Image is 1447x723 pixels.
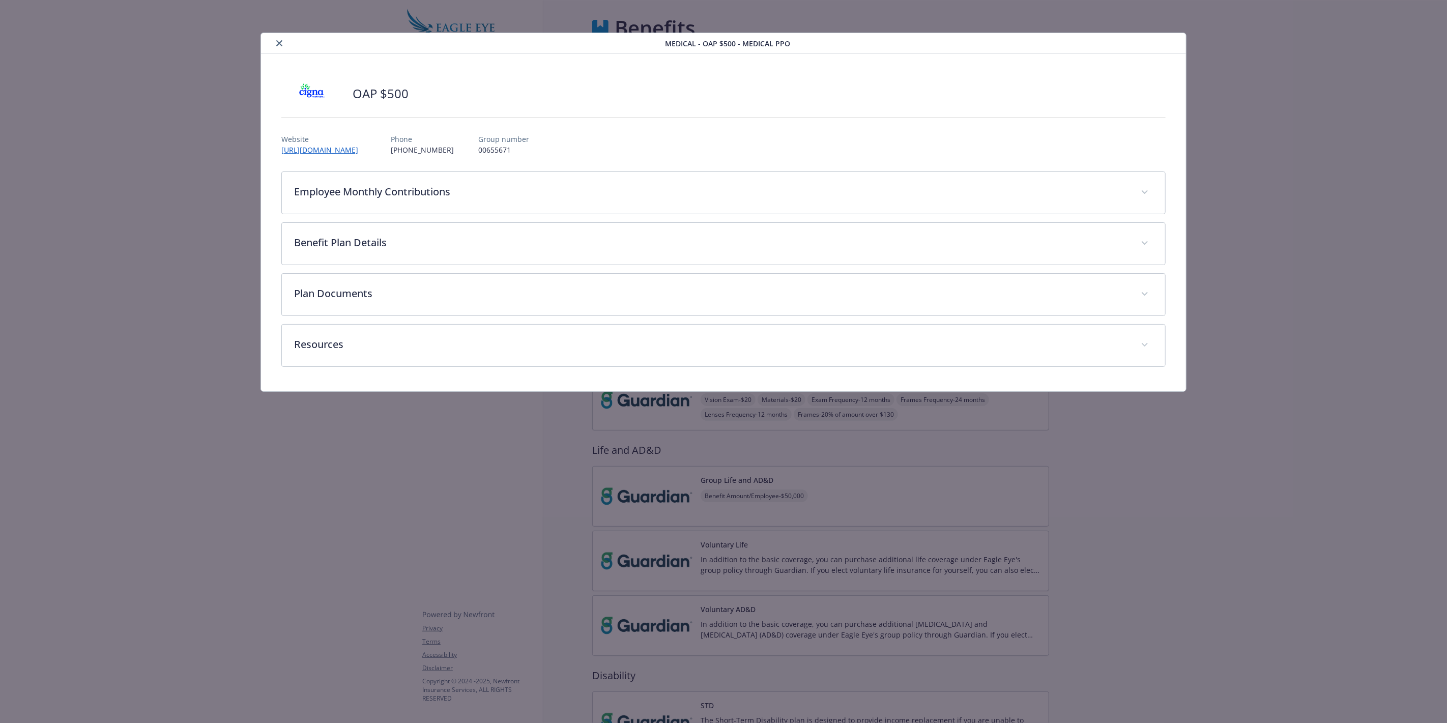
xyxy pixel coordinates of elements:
[294,235,1128,250] p: Benefit Plan Details
[478,134,529,144] p: Group number
[294,337,1128,352] p: Resources
[353,85,409,102] h2: OAP $500
[391,144,454,155] p: [PHONE_NUMBER]
[665,38,790,49] span: Medical - OAP $500 - Medical PPO
[282,172,1165,214] div: Employee Monthly Contributions
[391,134,454,144] p: Phone
[282,274,1165,315] div: Plan Documents
[281,78,342,109] img: CIGNA
[294,184,1128,199] p: Employee Monthly Contributions
[273,37,285,49] button: close
[144,33,1302,392] div: details for plan Medical - OAP $500 - Medical PPO
[281,145,366,155] a: [URL][DOMAIN_NAME]
[282,325,1165,366] div: Resources
[281,134,366,144] p: Website
[282,223,1165,265] div: Benefit Plan Details
[478,144,529,155] p: 00655671
[294,286,1128,301] p: Plan Documents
